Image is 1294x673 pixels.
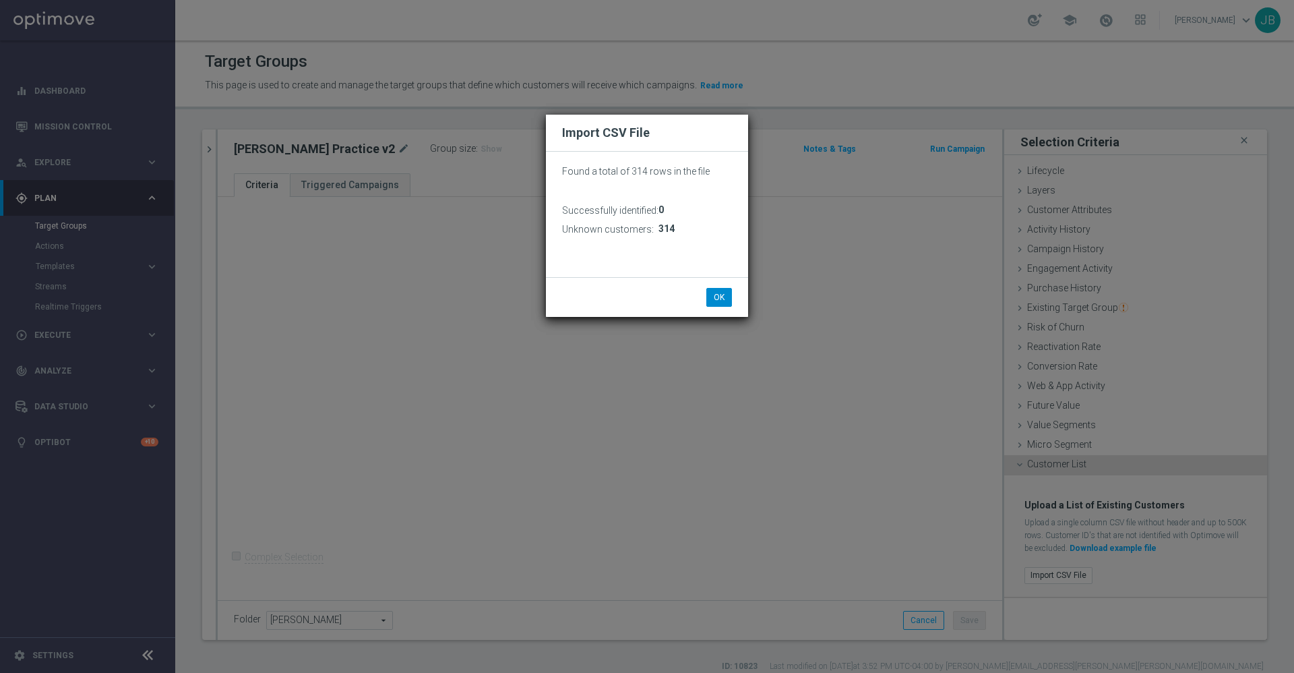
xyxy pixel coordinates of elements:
[706,288,732,307] button: OK
[562,165,732,177] p: Found a total of 314 rows in the file
[658,204,664,216] span: 0
[562,204,658,216] h3: Successfully identified:
[562,125,732,141] h2: Import CSV File
[658,223,675,235] span: 314
[562,223,654,235] h3: Unknown customers:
